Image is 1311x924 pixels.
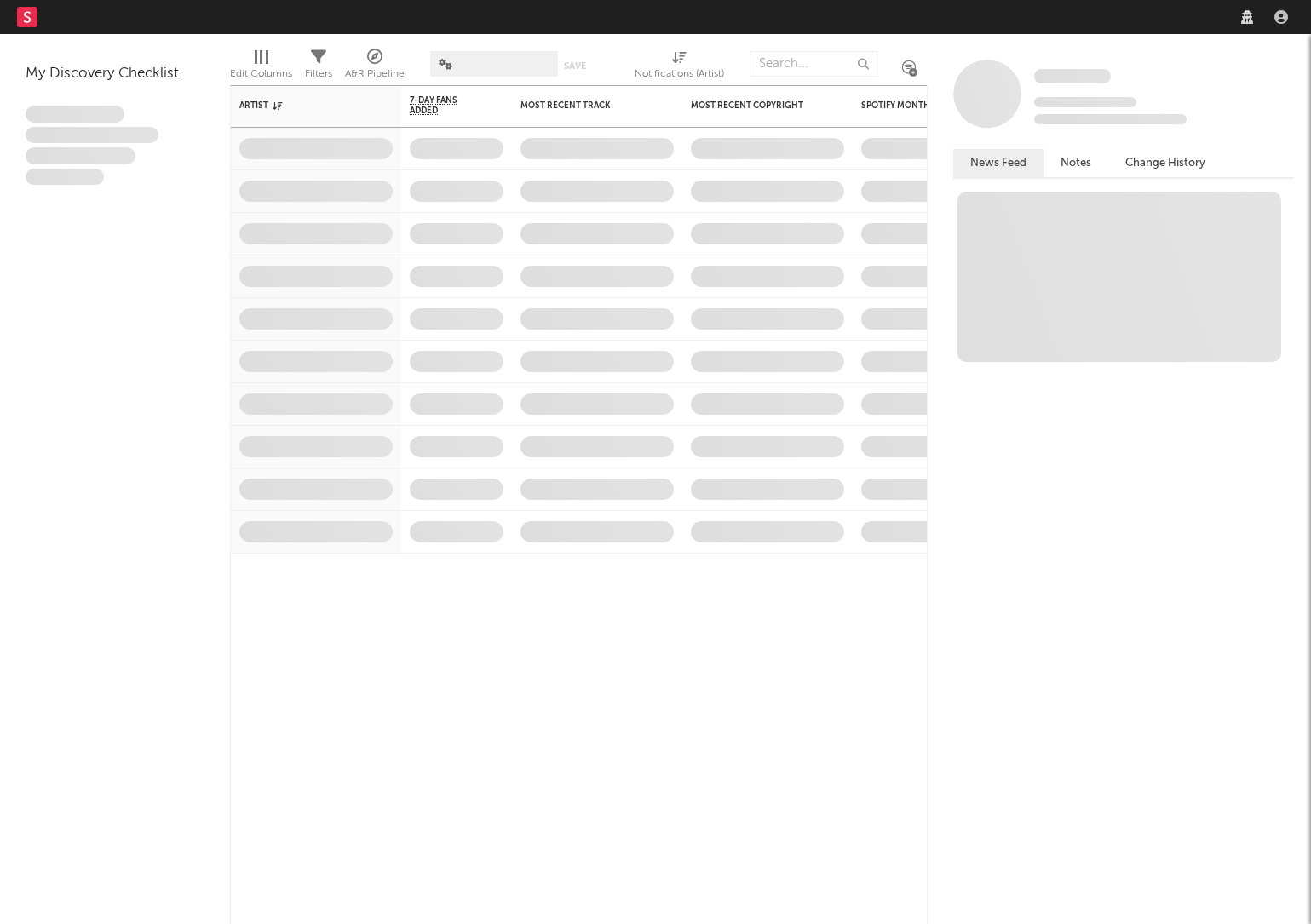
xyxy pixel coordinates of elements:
[305,43,332,92] div: Filters
[1044,149,1108,177] button: Notes
[26,106,124,123] span: Lorem ipsum dolor
[26,64,204,84] div: My Discovery Checklist
[345,43,405,92] div: A&R Pipeline
[26,127,158,144] span: Integer aliquet in purus et
[1034,69,1111,83] span: Some Artist
[1034,114,1187,124] span: 0 fans last week
[305,64,332,84] div: Filters
[564,61,586,71] button: Save
[861,100,989,111] div: Spotify Monthly Listeners
[239,100,367,111] div: Artist
[410,95,478,116] span: 7-Day Fans Added
[230,43,292,92] div: Edit Columns
[230,64,292,84] div: Edit Columns
[953,149,1044,177] button: News Feed
[520,100,648,111] div: Most Recent Track
[635,64,724,84] div: Notifications (Artist)
[345,64,405,84] div: A&R Pipeline
[1034,97,1136,107] span: Tracking Since: [DATE]
[750,51,877,77] input: Search...
[1108,149,1222,177] button: Change History
[691,100,819,111] div: Most Recent Copyright
[635,43,724,92] div: Notifications (Artist)
[26,147,135,164] span: Praesent ac interdum
[1034,68,1111,85] a: Some Artist
[26,169,104,186] span: Aliquam viverra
